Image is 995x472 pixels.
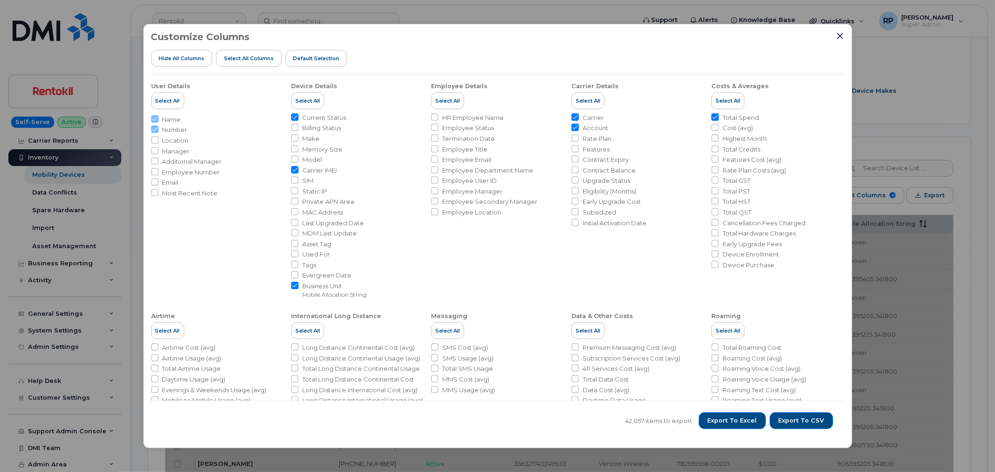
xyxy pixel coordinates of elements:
span: Total Credits [723,145,760,154]
span: Account [583,124,608,132]
span: Hide All Columns [159,55,204,62]
small: Mobile Allocation String [302,291,367,298]
span: Select All [155,327,180,334]
button: Export to CSV [770,412,833,429]
span: Manager [162,147,190,156]
span: Mobile to Mobile Usage (avg) [162,396,251,405]
span: Initial Activation Date [583,219,647,228]
div: Device Details [291,82,337,90]
button: Select All [431,322,464,339]
span: Used For [302,250,330,259]
span: MAC Address [302,208,343,217]
span: Number [162,125,188,134]
span: Email [162,178,179,187]
span: Employee Email [442,155,491,164]
button: Select All [291,92,324,109]
span: Premium Messaging Cost (avg) [583,343,676,352]
span: Select All [435,327,460,334]
span: Features [583,145,610,154]
span: Long Distance International Usage (avg) [302,396,423,405]
span: Employee Department Name [442,166,533,175]
span: Subscription Services Cost (avg) [583,354,680,363]
span: Total Data Cost [583,375,629,384]
button: Select All [711,92,745,109]
button: Select All [151,322,184,339]
span: Select All [155,97,180,104]
span: MMS Cost (avg) [442,375,489,384]
span: SMS Cost (avg) [442,343,488,352]
span: Select all Columns [224,55,274,62]
span: 42,057 items to export [626,416,693,425]
span: Roaming Text Usage (avg) [723,396,801,405]
span: Memory Size [302,145,342,154]
span: Roaming Voice Cost (avg) [723,364,800,373]
span: Total Hardware Charges [723,229,796,238]
span: Name [162,115,181,124]
span: Select All [716,327,740,334]
span: Asset Tag [302,240,331,249]
span: Total PST [723,187,750,196]
span: Location [162,136,189,145]
span: Carrier [583,113,604,122]
span: Long Distance Continental Usage (avg) [302,354,420,363]
button: Select All [151,92,184,109]
span: Export to Excel [708,416,757,425]
span: Rate Plan Costs (avg) [723,166,786,175]
span: Evergreen Date [302,271,351,280]
span: Employee Title [442,145,487,154]
div: Roaming [711,312,741,320]
div: Costs & Averages [711,82,769,90]
span: Total Airtime Usage [162,364,221,373]
span: Employee Status [442,124,494,132]
span: Daytime Data Usage [583,396,646,405]
button: Select All [431,92,464,109]
button: Hide All Columns [151,50,213,67]
span: Highest Month [723,134,767,143]
span: Daytime Usage (avg) [162,375,226,384]
span: Features Cost (avg) [723,155,781,164]
span: Early Upgrade Cost [583,197,641,206]
span: Select All [435,97,460,104]
span: Termination Date [442,134,495,143]
span: Roaming Text Cost (avg) [723,386,796,395]
span: Employee Location [442,208,501,217]
button: Select All [571,92,605,109]
span: Make [302,134,320,143]
span: Device Enrollment [723,250,779,259]
span: Subsidized [583,208,616,217]
span: Roaming Cost (avg) [723,354,782,363]
span: Employee Secondary Manager [442,197,537,206]
div: Employee Details [431,82,487,90]
span: Total SMS Usage [442,364,493,373]
button: Export to Excel [699,412,766,429]
div: Messaging [431,312,467,320]
span: Rate Plan [583,134,612,143]
span: Long Distance Continental Cost (avg) [302,343,415,352]
span: SMS Usage (avg) [442,354,494,363]
span: Early Upgrade Fees [723,240,782,249]
span: Select All [576,97,600,104]
span: Total Long Distance Continental Cost [302,375,414,384]
span: Billing Status [302,124,341,132]
span: Carrier IMEI [302,166,337,175]
span: Select All [576,327,600,334]
span: Cancellation Fees Charged [723,219,806,228]
div: Airtime [151,312,175,320]
span: MMS Usage (avg) [442,386,495,395]
span: Tags [302,261,316,270]
span: Cost (avg) [723,124,753,132]
span: Employee Manager [442,187,502,196]
span: Data Cost (avg) [583,386,629,395]
span: Additional Manager [162,157,222,166]
span: Last Upgraded Date [302,219,364,228]
span: Current Status [302,113,346,122]
span: Roaming Voice Usage (avg) [723,375,806,384]
span: SIM [302,176,313,185]
span: MDM Last Update [302,229,357,238]
span: Total Spend [723,113,759,122]
span: Total GST [723,176,751,185]
div: User Details [151,82,191,90]
span: HR Employee Name [442,113,504,122]
button: Select all Columns [216,50,282,67]
span: 411 Services Cost (avg) [583,364,649,373]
